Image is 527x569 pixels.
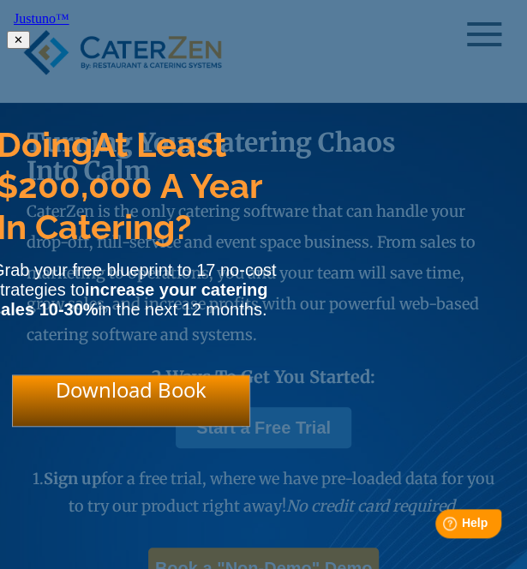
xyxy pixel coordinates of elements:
[12,374,250,427] div: Download Book
[56,375,207,404] span: Download Book
[374,502,508,550] iframe: Help widget launcher
[7,31,30,49] button: ✕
